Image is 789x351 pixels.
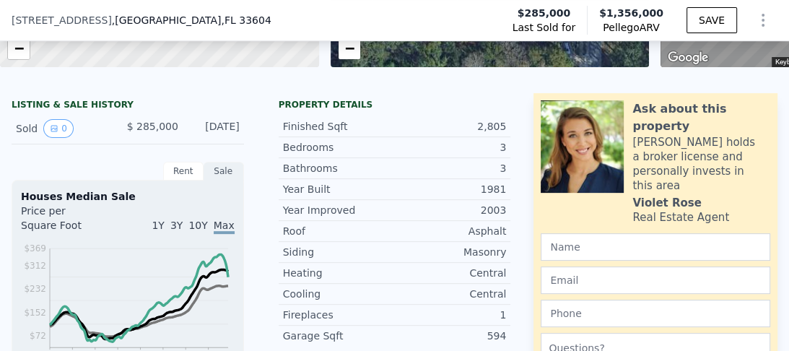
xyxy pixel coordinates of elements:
[394,287,506,301] div: Central
[283,245,395,259] div: Siding
[599,20,663,35] span: Pellego ARV
[686,7,737,33] button: SAVE
[283,119,395,134] div: Finished Sqft
[664,48,712,67] a: Open this area in Google Maps (opens a new window)
[24,260,46,270] tspan: $312
[170,220,183,231] span: 3Y
[394,329,506,343] div: 594
[632,100,770,135] div: Ask about this property
[279,99,511,110] div: Property details
[394,203,506,217] div: 2003
[283,329,395,343] div: Garage Sqft
[127,121,178,132] span: $ 285,000
[394,245,506,259] div: Masonry
[43,119,74,138] button: View historical data
[112,13,271,27] span: , [GEOGRAPHIC_DATA]
[283,266,395,280] div: Heating
[190,119,240,138] div: [DATE]
[163,162,204,181] div: Rent
[152,220,164,231] span: 1Y
[339,38,360,59] a: Zoom out
[283,287,395,301] div: Cooling
[394,119,506,134] div: 2,805
[541,300,770,327] input: Phone
[24,243,46,253] tspan: $369
[204,162,244,181] div: Sale
[16,119,115,138] div: Sold
[30,331,46,341] tspan: $72
[8,38,30,59] a: Zoom out
[664,48,712,67] img: Google
[541,266,770,294] input: Email
[14,39,24,57] span: −
[632,210,729,225] div: Real Estate Agent
[283,182,395,196] div: Year Built
[283,308,395,322] div: Fireplaces
[599,7,663,19] span: $1,356,000
[283,203,395,217] div: Year Improved
[12,99,244,113] div: LISTING & SALE HISTORY
[518,6,571,20] span: $285,000
[394,266,506,280] div: Central
[394,161,506,175] div: 3
[632,196,701,210] div: Violet Rose
[513,20,576,35] span: Last Sold for
[24,307,46,317] tspan: $152
[12,13,112,27] span: [STREET_ADDRESS]
[632,135,770,193] div: [PERSON_NAME] holds a broker license and personally invests in this area
[541,233,770,261] input: Name
[24,284,46,294] tspan: $232
[749,6,777,35] button: Show Options
[283,224,395,238] div: Roof
[188,220,207,231] span: 10Y
[221,14,271,26] span: , FL 33604
[283,140,395,155] div: Bedrooms
[344,39,354,57] span: −
[214,220,235,234] span: Max
[394,140,506,155] div: 3
[283,161,395,175] div: Bathrooms
[394,308,506,322] div: 1
[21,204,128,241] div: Price per Square Foot
[394,182,506,196] div: 1981
[21,189,235,204] div: Houses Median Sale
[394,224,506,238] div: Asphalt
